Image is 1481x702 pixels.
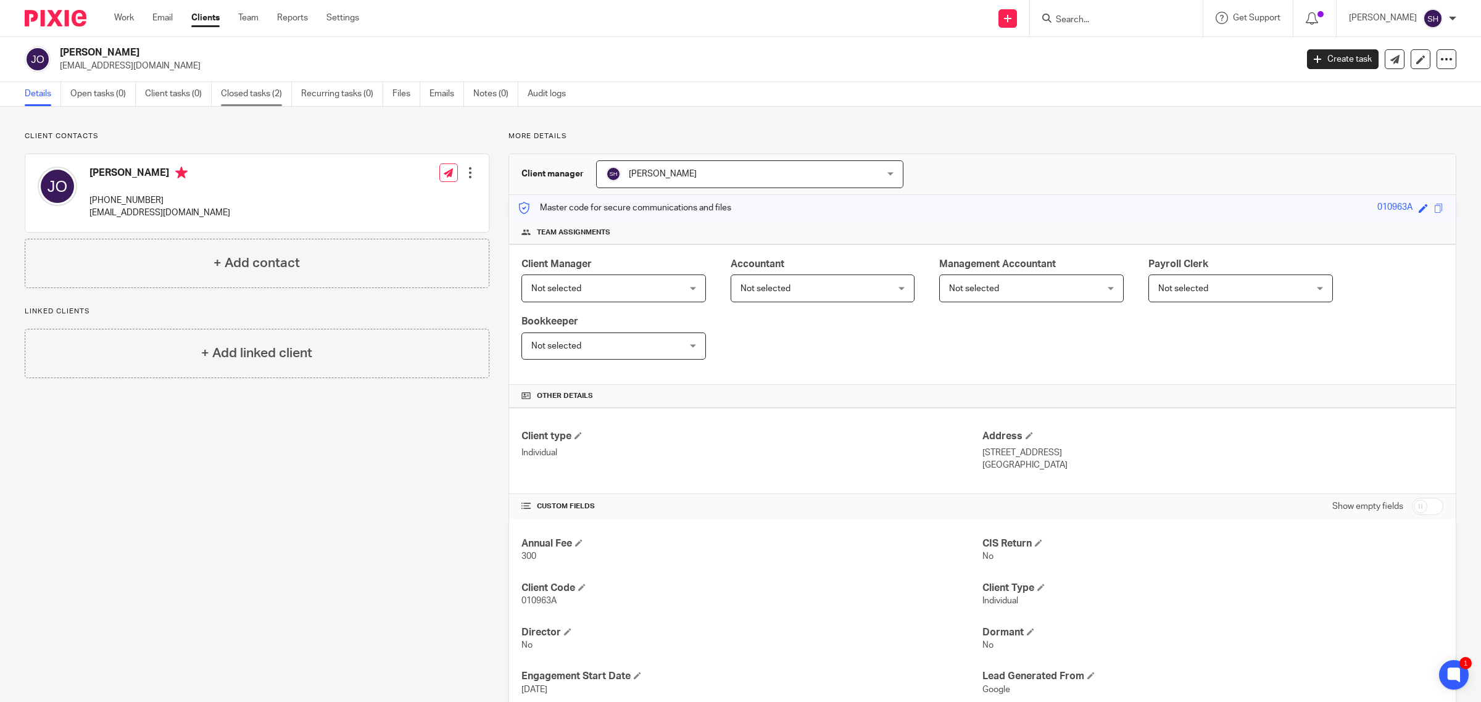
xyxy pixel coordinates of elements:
[1233,14,1280,22] span: Get Support
[982,626,1443,639] h4: Dormant
[70,82,136,106] a: Open tasks (0)
[1148,259,1208,269] span: Payroll Clerk
[152,12,173,24] a: Email
[731,259,784,269] span: Accountant
[201,344,312,363] h4: + Add linked client
[982,685,1010,694] span: Google
[537,228,610,237] span: Team assignments
[740,284,790,293] span: Not selected
[521,502,982,511] h4: CUSTOM FIELDS
[982,597,1018,605] span: Individual
[521,537,982,550] h4: Annual Fee
[521,641,533,650] span: No
[531,284,581,293] span: Not selected
[982,459,1443,471] p: [GEOGRAPHIC_DATA]
[191,12,220,24] a: Clients
[38,167,77,206] img: svg%3E
[521,316,578,326] span: Bookkeeper
[521,582,982,595] h4: Client Code
[521,430,982,443] h4: Client type
[473,82,518,106] a: Notes (0)
[1459,657,1472,669] div: 1
[301,82,383,106] a: Recurring tasks (0)
[518,202,731,214] p: Master code for secure communications and files
[60,60,1288,72] p: [EMAIL_ADDRESS][DOMAIN_NAME]
[521,552,536,561] span: 300
[508,131,1456,141] p: More details
[1332,500,1403,513] label: Show empty fields
[521,597,557,605] span: 010963A
[1377,201,1413,215] div: 010963A
[982,447,1443,459] p: [STREET_ADDRESS]
[25,82,61,106] a: Details
[221,82,292,106] a: Closed tasks (2)
[531,342,581,350] span: Not selected
[521,259,592,269] span: Client Manager
[1349,12,1417,24] p: [PERSON_NAME]
[982,641,994,650] span: No
[25,307,489,316] p: Linked clients
[629,170,697,178] span: [PERSON_NAME]
[214,254,300,273] h4: + Add contact
[982,670,1443,683] h4: Lead Generated From
[537,391,593,401] span: Other details
[89,207,230,219] p: [EMAIL_ADDRESS][DOMAIN_NAME]
[392,82,420,106] a: Files
[606,167,621,181] img: svg%3E
[238,12,259,24] a: Team
[982,582,1443,595] h4: Client Type
[1055,15,1166,26] input: Search
[429,82,464,106] a: Emails
[89,167,230,182] h4: [PERSON_NAME]
[89,194,230,207] p: [PHONE_NUMBER]
[528,82,575,106] a: Audit logs
[1423,9,1443,28] img: svg%3E
[521,685,547,694] span: [DATE]
[60,46,1043,59] h2: [PERSON_NAME]
[326,12,359,24] a: Settings
[175,167,188,179] i: Primary
[25,10,86,27] img: Pixie
[982,552,994,561] span: No
[25,131,489,141] p: Client contacts
[145,82,212,106] a: Client tasks (0)
[521,626,982,639] h4: Director
[114,12,134,24] a: Work
[982,430,1443,443] h4: Address
[982,537,1443,550] h4: CIS Return
[939,259,1056,269] span: Management Accountant
[949,284,999,293] span: Not selected
[25,46,51,72] img: svg%3E
[521,168,584,180] h3: Client manager
[277,12,308,24] a: Reports
[521,447,982,459] p: Individual
[1158,284,1208,293] span: Not selected
[521,670,982,683] h4: Engagement Start Date
[1307,49,1379,69] a: Create task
